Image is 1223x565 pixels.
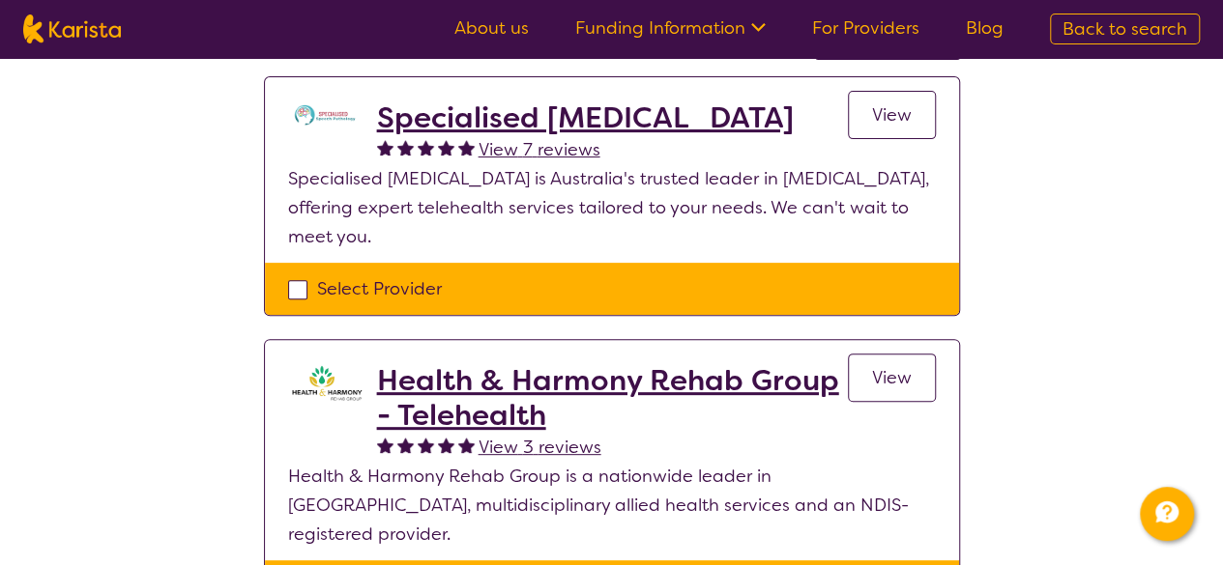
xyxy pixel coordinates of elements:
img: fullstar [458,139,475,155]
img: fullstar [418,139,434,155]
img: fullstar [377,139,393,155]
img: tc7lufxpovpqcirzzyzq.png [288,100,365,129]
a: Back to search [1050,14,1200,44]
a: Blog [966,16,1004,40]
img: fullstar [458,437,475,453]
img: fullstar [397,437,414,453]
a: View [848,91,936,139]
p: Specialised [MEDICAL_DATA] is Australia's trusted leader in [MEDICAL_DATA], offering expert teleh... [288,164,936,251]
a: Funding Information [575,16,766,40]
img: Karista logo [23,14,121,43]
p: Health & Harmony Rehab Group is a nationwide leader in [GEOGRAPHIC_DATA], multidisciplinary allie... [288,462,936,549]
span: View [872,103,912,127]
img: fullstar [397,139,414,155]
a: View 3 reviews [479,433,601,462]
button: Channel Menu [1140,487,1194,541]
span: View [872,366,912,389]
span: View 7 reviews [479,138,600,161]
a: View 7 reviews [479,135,600,164]
img: fullstar [438,139,454,155]
a: View [848,353,936,402]
img: ztak9tblhgtrn1fit8ap.png [288,363,365,402]
img: fullstar [418,437,434,453]
a: About us [454,16,529,40]
span: Back to search [1063,17,1187,41]
img: fullstar [377,437,393,453]
a: Health & Harmony Rehab Group - Telehealth [377,363,848,433]
span: View 3 reviews [479,436,601,459]
a: Specialised [MEDICAL_DATA] [377,100,794,135]
img: fullstar [438,437,454,453]
a: For Providers [812,16,919,40]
